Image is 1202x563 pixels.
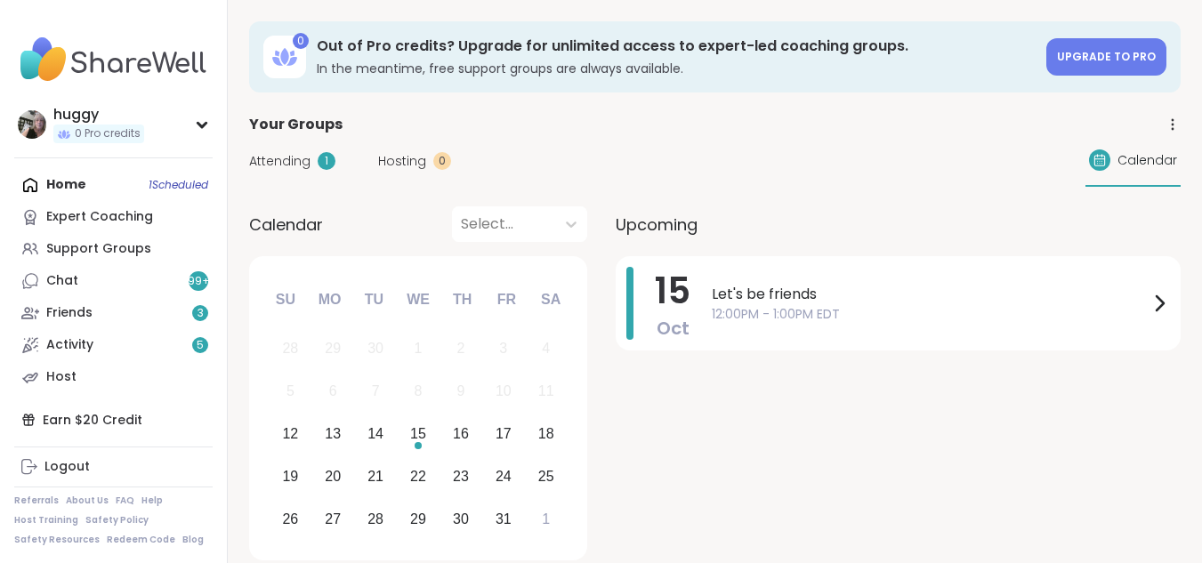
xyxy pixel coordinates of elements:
div: 15 [410,422,426,446]
a: Safety Resources [14,534,100,546]
span: 99 + [188,274,210,289]
a: About Us [66,495,109,507]
div: Not available Tuesday, September 30th, 2025 [357,330,395,368]
div: 6 [329,379,337,403]
div: Choose Thursday, October 30th, 2025 [442,500,480,538]
a: Friends3 [14,297,213,329]
div: Logout [44,458,90,476]
a: Expert Coaching [14,201,213,233]
div: Not available Saturday, October 4th, 2025 [527,330,565,368]
img: ShareWell Nav Logo [14,28,213,91]
div: 20 [325,464,341,488]
span: Let's be friends [712,284,1149,305]
div: 1 [415,336,423,360]
div: Not available Friday, October 3rd, 2025 [484,330,522,368]
div: Choose Tuesday, October 21st, 2025 [357,457,395,495]
div: Not available Friday, October 10th, 2025 [484,373,522,411]
div: Host [46,368,77,386]
div: Not available Monday, October 6th, 2025 [314,373,352,411]
div: Choose Friday, October 24th, 2025 [484,457,522,495]
span: Upgrade to Pro [1057,49,1156,64]
div: Choose Wednesday, October 29th, 2025 [399,500,438,538]
div: 8 [415,379,423,403]
div: 3 [499,336,507,360]
div: 12 [282,422,298,446]
div: Earn $20 Credit [14,404,213,436]
div: 30 [367,336,383,360]
div: Not available Tuesday, October 7th, 2025 [357,373,395,411]
div: month 2025-10 [269,327,567,540]
div: Choose Monday, October 13th, 2025 [314,415,352,454]
div: Not available Wednesday, October 1st, 2025 [399,330,438,368]
div: We [399,280,438,319]
div: 31 [496,507,512,531]
span: 3 [198,306,204,321]
div: Choose Sunday, October 12th, 2025 [271,415,310,454]
div: 23 [453,464,469,488]
h3: In the meantime, free support groups are always available. [317,60,1036,77]
span: 0 Pro credits [75,126,141,141]
div: Choose Sunday, October 26th, 2025 [271,500,310,538]
div: 17 [496,422,512,446]
div: 25 [538,464,554,488]
div: 0 [293,33,309,49]
a: Redeem Code [107,534,175,546]
div: Choose Sunday, October 19th, 2025 [271,457,310,495]
div: Choose Monday, October 20th, 2025 [314,457,352,495]
div: 0 [433,152,451,170]
span: 12:00PM - 1:00PM EDT [712,305,1149,324]
div: 27 [325,507,341,531]
div: huggy [53,105,144,125]
div: 18 [538,422,554,446]
div: 26 [282,507,298,531]
a: Support Groups [14,233,213,265]
div: Tu [354,280,393,319]
a: Chat99+ [14,265,213,297]
div: 21 [367,464,383,488]
div: 1 [318,152,335,170]
span: Oct [657,316,690,341]
div: 19 [282,464,298,488]
div: 2 [456,336,464,360]
a: Host Training [14,514,78,527]
div: 28 [282,336,298,360]
div: Activity [46,336,93,354]
div: 30 [453,507,469,531]
div: 4 [542,336,550,360]
div: Choose Wednesday, October 15th, 2025 [399,415,438,454]
a: Host [14,361,213,393]
div: Not available Wednesday, October 8th, 2025 [399,373,438,411]
div: 29 [325,336,341,360]
div: Choose Saturday, November 1st, 2025 [527,500,565,538]
div: Not available Monday, September 29th, 2025 [314,330,352,368]
a: Logout [14,451,213,483]
span: Your Groups [249,114,343,135]
a: FAQ [116,495,134,507]
div: 13 [325,422,341,446]
span: Calendar [249,213,323,237]
a: Activity5 [14,329,213,361]
img: huggy [18,110,46,139]
a: Safety Policy [85,514,149,527]
div: 14 [367,422,383,446]
div: 11 [538,379,554,403]
div: Choose Thursday, October 23rd, 2025 [442,457,480,495]
a: Blog [182,534,204,546]
div: Not available Thursday, October 2nd, 2025 [442,330,480,368]
div: 10 [496,379,512,403]
div: 5 [286,379,294,403]
div: Su [266,280,305,319]
div: Not available Saturday, October 11th, 2025 [527,373,565,411]
div: Choose Friday, October 31st, 2025 [484,500,522,538]
a: Help [141,495,163,507]
div: Chat [46,272,78,290]
div: Choose Saturday, October 18th, 2025 [527,415,565,454]
div: Friends [46,304,93,322]
div: 28 [367,507,383,531]
div: Choose Monday, October 27th, 2025 [314,500,352,538]
div: Support Groups [46,240,151,258]
div: Choose Tuesday, October 14th, 2025 [357,415,395,454]
div: Choose Saturday, October 25th, 2025 [527,457,565,495]
div: Not available Sunday, September 28th, 2025 [271,330,310,368]
div: 29 [410,507,426,531]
